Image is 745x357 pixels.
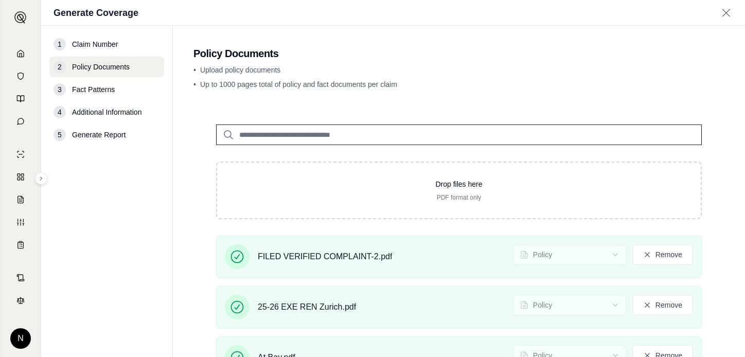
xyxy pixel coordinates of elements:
[193,66,196,74] span: •
[632,244,693,265] button: Remove
[54,61,66,73] div: 2
[14,11,27,24] img: Expand sidebar
[7,267,34,288] a: Contract Analysis
[258,301,356,313] span: 25-26 EXE REN Zurich.pdf
[10,7,31,28] button: Expand sidebar
[54,83,66,96] div: 3
[200,66,280,74] span: Upload policy documents
[7,88,34,109] a: Prompt Library
[7,144,34,165] a: Single Policy
[7,212,34,233] a: Custom Report
[193,80,196,88] span: •
[72,130,126,140] span: Generate Report
[632,295,693,315] button: Remove
[35,172,47,185] button: Expand sidebar
[7,189,34,210] a: Claim Coverage
[234,179,684,189] p: Drop files here
[193,46,724,61] h2: Policy Documents
[72,62,130,72] span: Policy Documents
[200,80,397,88] span: Up to 1000 pages total of policy and fact documents per claim
[54,106,66,118] div: 4
[7,235,34,255] a: Coverage Table
[258,251,392,263] span: FILED VERIFIED COMPLAINT-2.pdf
[72,107,141,117] span: Additional Information
[54,129,66,141] div: 5
[72,39,118,49] span: Claim Number
[54,6,138,20] h1: Generate Coverage
[54,38,66,50] div: 1
[7,111,34,132] a: Chat
[7,167,34,187] a: Policy Comparisons
[10,328,31,349] div: N
[7,290,34,311] a: Legal Search Engine
[7,43,34,64] a: Home
[72,84,115,95] span: Fact Patterns
[7,66,34,86] a: Documents Vault
[234,193,684,202] p: PDF format only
